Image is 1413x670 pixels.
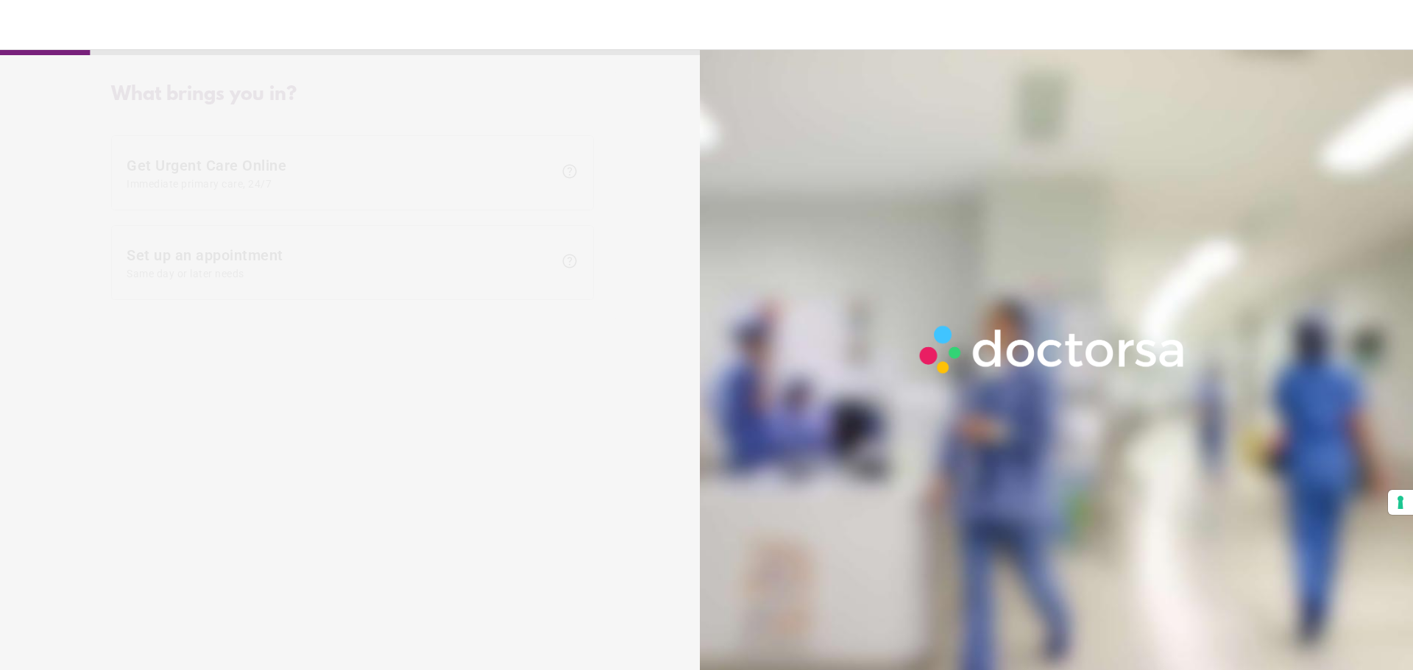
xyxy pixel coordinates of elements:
div: What brings you in? [111,84,594,106]
span: Immediate primary care, 24/7 [127,178,553,190]
span: help [561,252,578,270]
span: Set up an appointment [127,246,553,279]
span: Get Urgent Care Online [127,157,553,190]
span: Same day or later needs [127,268,553,279]
img: Logo-Doctorsa-trans-White-partial-flat.png [912,318,1194,381]
button: Your consent preferences for tracking technologies [1388,490,1413,515]
span: help [561,163,578,180]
